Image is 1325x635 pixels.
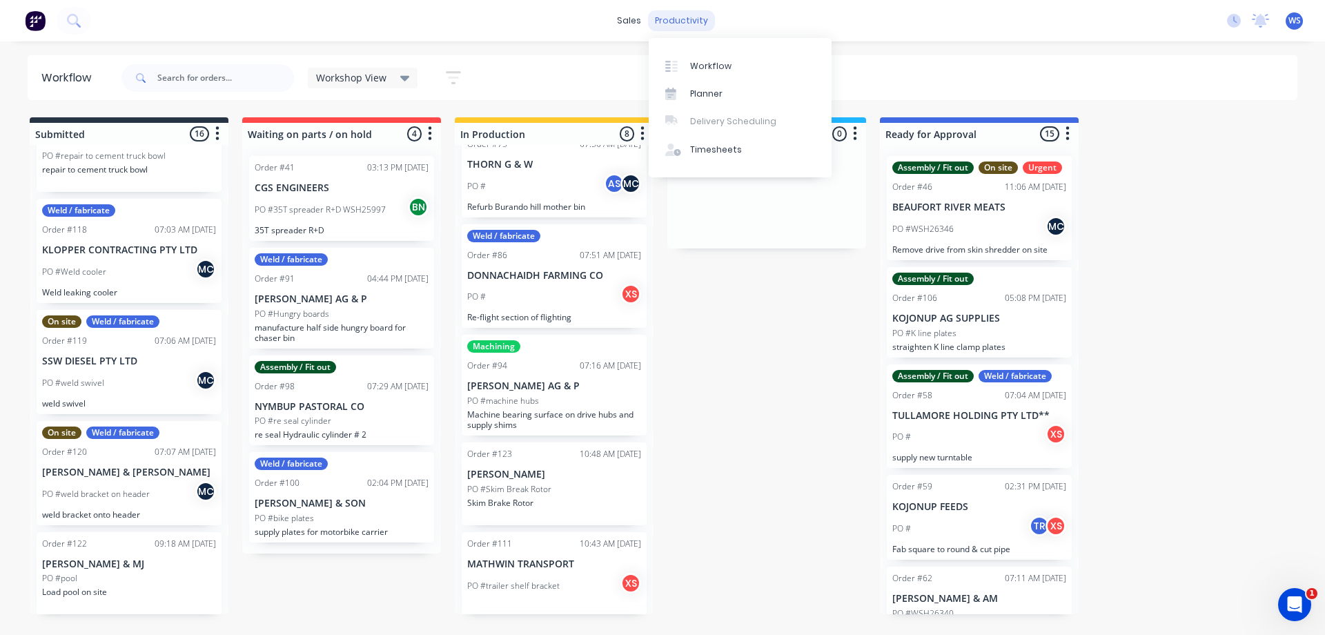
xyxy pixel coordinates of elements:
[42,266,106,278] p: PO #Weld cooler
[42,224,87,236] div: Order #118
[467,498,641,508] p: Skim Brake Rotor
[892,292,937,304] div: Order #106
[887,364,1072,469] div: Assembly / Fit outWeld / fabricateOrder #5807:04 AM [DATE]TULLAMORE HOLDING PTY LTD**PO #XSsupply...
[892,452,1066,462] p: supply new turntable
[892,607,954,620] p: PO #WSH26340
[255,429,429,440] p: re seal Hydraulic cylinder # 2
[467,159,641,170] p: THORN G & W
[1046,424,1066,444] div: XS
[462,224,647,329] div: Weld / fabricateOrder #8607:51 AM [DATE]DONNACHAIDH FARMING COPO #XSRe-flight section of flighting
[155,335,216,347] div: 07:06 AM [DATE]
[462,113,647,217] div: Order #7307:50 AM [DATE]THORN G & WPO #ASMCRefurb Burando hill mother bin
[892,244,1066,255] p: Remove drive from skin shredder on site
[892,202,1066,213] p: BEAUFORT RIVER MEATS
[467,270,641,282] p: DONNACHAIDH FARMING CO
[255,477,300,489] div: Order #100
[467,291,486,303] p: PO #
[155,224,216,236] div: 07:03 AM [DATE]
[620,573,641,594] div: XS
[367,273,429,285] div: 04:44 PM [DATE]
[1005,389,1066,402] div: 07:04 AM [DATE]
[42,488,150,500] p: PO #weld bracket on header
[1029,516,1050,536] div: TR
[1005,572,1066,585] div: 07:11 AM [DATE]
[580,249,641,262] div: 07:51 AM [DATE]
[42,587,216,597] p: Load pool on site
[42,377,104,389] p: PO #weld swivel
[255,401,429,413] p: NYMBUP PASTORAL CO
[892,593,1066,605] p: [PERSON_NAME] & AM
[467,580,560,592] p: PO #trailer shelf bracket
[42,135,216,147] p: SUNNYDALE TRUST
[1023,162,1062,174] div: Urgent
[157,64,294,92] input: Search for orders...
[892,389,932,402] div: Order #58
[467,469,641,480] p: [PERSON_NAME]
[1306,588,1317,599] span: 1
[42,572,77,585] p: PO #pool
[580,360,641,372] div: 07:16 AM [DATE]
[892,327,956,340] p: PO #K line plates
[467,538,512,550] div: Order #111
[892,410,1066,422] p: TULLAMORE HOLDING PTY LTD**
[892,480,932,493] div: Order #59
[42,204,115,217] div: Weld / fabricate
[1288,14,1301,27] span: WS
[649,80,832,108] a: Planner
[367,380,429,393] div: 07:29 AM [DATE]
[37,532,222,615] div: Order #12209:18 AM [DATE][PERSON_NAME] & MJPO #poolLoad pool on site
[467,483,551,496] p: PO #Skim Break Rotor
[1278,588,1311,621] iframe: Intercom live chat
[462,442,647,525] div: Order #12310:48 AM [DATE][PERSON_NAME]PO #Skim Break RotorSkim Brake Rotor
[1005,181,1066,193] div: 11:06 AM [DATE]
[255,361,336,373] div: Assembly / Fit out
[255,458,328,470] div: Weld / fabricate
[892,431,911,443] p: PO #
[255,527,429,537] p: supply plates for motorbike carrier
[42,509,216,520] p: weld bracket onto header
[892,342,1066,352] p: straighten K line clamp plates
[255,322,429,343] p: manufacture half side hungry board for chaser bin
[1005,480,1066,493] div: 02:31 PM [DATE]
[42,427,81,439] div: On site
[249,452,434,543] div: Weld / fabricateOrder #10002:04 PM [DATE][PERSON_NAME] & SONPO #bike platessupply plates for moto...
[42,355,216,367] p: SSW DIESEL PTY LTD
[467,312,641,322] p: Re-flight section of flighting
[462,532,647,615] div: Order #11110:43 AM [DATE]MATHWIN TRANSPORTPO #trailer shelf bracketXS
[255,293,429,305] p: [PERSON_NAME] AG & P
[649,136,832,164] a: Timesheets
[649,52,832,79] a: Workflow
[580,538,641,550] div: 10:43 AM [DATE]
[42,558,216,570] p: [PERSON_NAME] & MJ
[467,249,507,262] div: Order #86
[892,370,974,382] div: Assembly / Fit out
[580,448,641,460] div: 10:48 AM [DATE]
[195,481,216,502] div: MC
[892,572,932,585] div: Order #62
[37,421,222,525] div: On siteWeld / fabricateOrder #12007:07 AM [DATE][PERSON_NAME] & [PERSON_NAME]PO #weld bracket on ...
[462,335,647,436] div: MachiningOrder #9407:16 AM [DATE][PERSON_NAME] AG & PPO #machine hubsMachine bearing surface on d...
[42,150,166,162] p: PO #repair to cement truck bowl
[610,10,648,31] div: sales
[620,173,641,194] div: MC
[42,538,87,550] div: Order #122
[42,164,216,175] p: repair to cement truck bowl
[249,156,434,241] div: Order #4103:13 PM [DATE]CGS ENGINEERSPO #35T spreader R+D WSH25997BN35T spreader R+D
[892,162,974,174] div: Assembly / Fit out
[604,173,625,194] div: AS
[1046,216,1066,237] div: MC
[892,181,932,193] div: Order #46
[255,253,328,266] div: Weld / fabricate
[892,273,974,285] div: Assembly / Fit out
[467,380,641,392] p: [PERSON_NAME] AG & P
[367,162,429,174] div: 03:13 PM [DATE]
[42,335,87,347] div: Order #119
[42,315,81,328] div: On site
[467,409,641,430] p: Machine bearing surface on drive hubs and supply shims
[255,380,295,393] div: Order #98
[892,522,911,535] p: PO #
[887,475,1072,560] div: Order #5902:31 PM [DATE]KOJONUP FEEDSPO #TRXSFab square to round & cut pipe
[620,284,641,304] div: XS
[249,248,434,349] div: Weld / fabricateOrder #9104:44 PM [DATE][PERSON_NAME] AG & PPO #Hungry boardsmanufacture half sid...
[37,109,222,192] div: SUNNYDALE TRUSTPO #repair to cement truck bowlrepair to cement truck bowl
